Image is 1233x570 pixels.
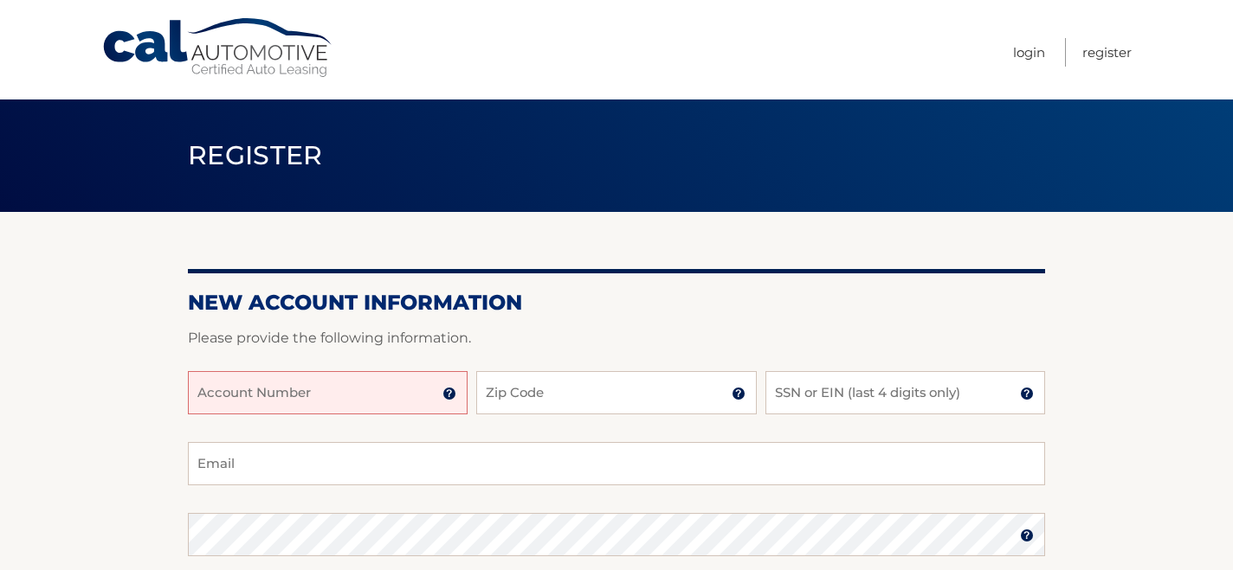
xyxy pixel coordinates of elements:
[765,371,1045,414] input: SSN or EIN (last 4 digits only)
[101,17,335,79] a: Cal Automotive
[476,371,756,414] input: Zip Code
[1020,387,1034,400] img: tooltip.svg
[732,387,746,400] img: tooltip.svg
[188,442,1045,485] input: Email
[188,371,468,414] input: Account Number
[1013,38,1045,67] a: Login
[188,139,323,171] span: Register
[1082,38,1132,67] a: Register
[188,326,1045,350] p: Please provide the following information.
[1020,528,1034,542] img: tooltip.svg
[188,290,1045,316] h2: New Account Information
[442,387,456,400] img: tooltip.svg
